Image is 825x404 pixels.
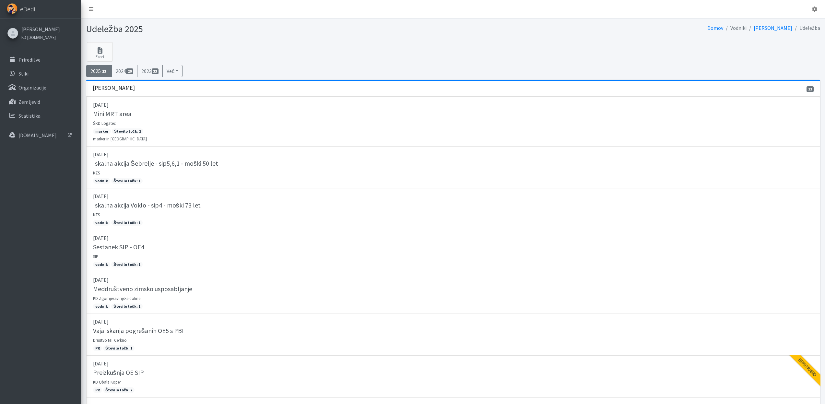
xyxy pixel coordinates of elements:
a: Excel [87,42,113,62]
a: KD [DOMAIN_NAME] [21,33,60,41]
span: eDedi [20,4,35,14]
a: 202420 [112,65,137,77]
span: vodnik [93,262,110,267]
p: [DATE] [93,360,813,367]
p: Stiki [18,70,29,77]
h5: Iskalna akcija Voklo - sip4 - moški 73 let [93,201,201,209]
small: KD Obala Koper [93,379,121,385]
a: [DATE] Mini MRT area ŠKD Logatec marker Število točk: 1 marker in [GEOGRAPHIC_DATA] [86,97,820,147]
span: Število točk: 1 [111,303,143,309]
span: PR [93,345,102,351]
a: [PERSON_NAME] [754,25,792,31]
a: 202333 [137,65,163,77]
span: 23 [101,68,108,74]
small: Društvo MT Cerkno [93,338,127,343]
a: Domov [707,25,723,31]
span: Število točk: 1 [112,128,143,134]
h5: Vaja iskanja pogrešanih OE5 s PBI [93,327,184,335]
a: Stiki [3,67,78,80]
h1: Udeležba 2025 [86,23,451,35]
small: ŠKD Logatec [93,121,116,126]
span: Število točk: 2 [103,387,135,393]
span: 23 [807,86,814,92]
a: Organizacije [3,81,78,94]
p: [DATE] [93,192,813,200]
span: marker [93,128,111,134]
a: [DOMAIN_NAME] [3,129,78,142]
span: Število točk: 1 [111,262,143,267]
a: [DATE] Iskalna akcija Voklo - sip4 - moški 73 let KZS vodnik Število točk: 1 [86,188,820,230]
h5: Iskalna akcija Šebrelje - sip5,6,1 - moški 50 let [93,160,218,167]
span: 33 [152,68,159,74]
small: KZS [93,212,100,217]
p: [DOMAIN_NAME] [18,132,57,138]
small: marker in [GEOGRAPHIC_DATA] [93,136,147,141]
small: SIP [93,254,98,259]
li: Vodniki [723,23,747,33]
a: [DATE] Sestanek SIP - OE4 SIP vodnik Število točk: 1 [86,230,820,272]
span: PR [93,387,102,393]
span: Število točk: 1 [111,220,143,226]
a: [DATE] Vaja iskanja pogrešanih OE5 s PBI Društvo MT Cerkno PR Število točk: 1 [86,314,820,356]
span: vodnik [93,303,110,309]
a: Statistika [3,109,78,122]
span: vodnik [93,220,110,226]
img: eDedi [7,3,18,14]
p: Prireditve [18,56,41,63]
a: 202523 [86,65,112,77]
li: Udeležba [792,23,820,33]
p: [DATE] [93,101,813,109]
small: KD [DOMAIN_NAME] [21,35,56,40]
p: Organizacije [18,84,46,91]
h5: Meddruštveno zimsko usposabljanje [93,285,192,293]
p: [DATE] [93,318,813,326]
h5: Preizkušnja OE SIP [93,369,144,376]
h5: Sestanek SIP - OE4 [93,243,144,251]
span: vodnik [93,178,110,184]
h3: [PERSON_NAME] [93,85,135,91]
p: Statistika [18,113,41,119]
small: KZS [93,170,100,175]
p: Zemljevid [18,99,40,105]
h5: Mini MRT area [93,110,131,118]
a: [PERSON_NAME] [21,25,60,33]
a: [DATE] Meddruštveno zimsko usposabljanje KD Zgornjesavinjske doline vodnik Število točk: 1 [86,272,820,314]
small: KD Zgornjesavinjske doline [93,296,140,301]
a: Zemljevid [3,95,78,108]
a: [DATE] Iskalna akcija Šebrelje - sip5,6,1 - moški 50 let KZS vodnik Število točk: 1 [86,147,820,188]
button: Več [162,65,183,77]
span: Število točk: 1 [103,345,135,351]
a: [DATE] Preizkušnja OE SIP KD Obala Koper PR Število točk: 2 Nepotrjeno [86,356,820,398]
span: Število točk: 1 [111,178,143,184]
p: [DATE] [93,234,813,242]
a: Prireditve [3,53,78,66]
p: [DATE] [93,150,813,158]
span: 20 [126,68,133,74]
p: [DATE] [93,276,813,284]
